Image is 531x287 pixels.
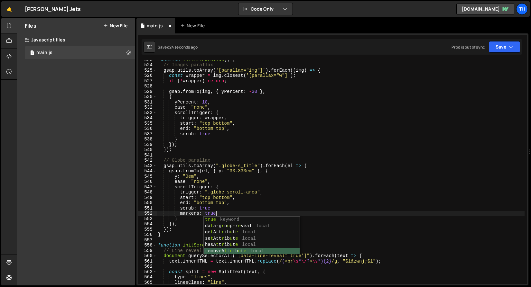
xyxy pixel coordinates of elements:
[138,216,157,222] div: 553
[17,33,135,46] div: Javascript files
[138,232,157,238] div: 556
[138,253,157,259] div: 560
[489,41,520,53] button: Save
[138,84,157,89] div: 528
[138,78,157,84] div: 527
[138,100,157,105] div: 531
[30,51,34,56] span: 1
[25,5,81,13] div: [PERSON_NAME] Jets
[138,137,157,142] div: 538
[138,195,157,201] div: 549
[138,190,157,195] div: 548
[138,227,157,232] div: 555
[452,44,485,50] div: Prod is out of sync
[138,238,157,243] div: 557
[25,22,36,29] h2: Files
[103,23,127,28] button: New File
[138,174,157,179] div: 545
[36,50,52,56] div: main.js
[138,280,157,285] div: 565
[138,259,157,264] div: 561
[147,22,163,29] div: main.js
[138,206,157,211] div: 551
[456,3,514,15] a: [DOMAIN_NAME]
[25,46,135,59] div: 16759/45776.js
[138,126,157,131] div: 536
[138,264,157,269] div: 562
[138,131,157,137] div: 537
[138,68,157,73] div: 525
[138,221,157,227] div: 554
[138,168,157,174] div: 544
[138,269,157,275] div: 563
[138,211,157,216] div: 552
[138,73,157,78] div: 526
[138,62,157,68] div: 524
[1,1,17,17] a: 🤙
[138,121,157,126] div: 535
[138,274,157,280] div: 564
[138,147,157,153] div: 540
[138,163,157,169] div: 543
[138,179,157,184] div: 546
[138,158,157,163] div: 542
[138,115,157,121] div: 534
[138,89,157,94] div: 529
[138,248,157,254] div: 559
[138,153,157,158] div: 541
[138,243,157,248] div: 558
[138,200,157,206] div: 550
[516,3,528,15] a: Th
[138,94,157,100] div: 530
[138,110,157,116] div: 533
[138,142,157,148] div: 539
[138,184,157,190] div: 547
[180,22,207,29] div: New File
[158,44,198,50] div: Saved
[238,3,293,15] button: Code Only
[169,44,198,50] div: 24 seconds ago
[138,105,157,110] div: 532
